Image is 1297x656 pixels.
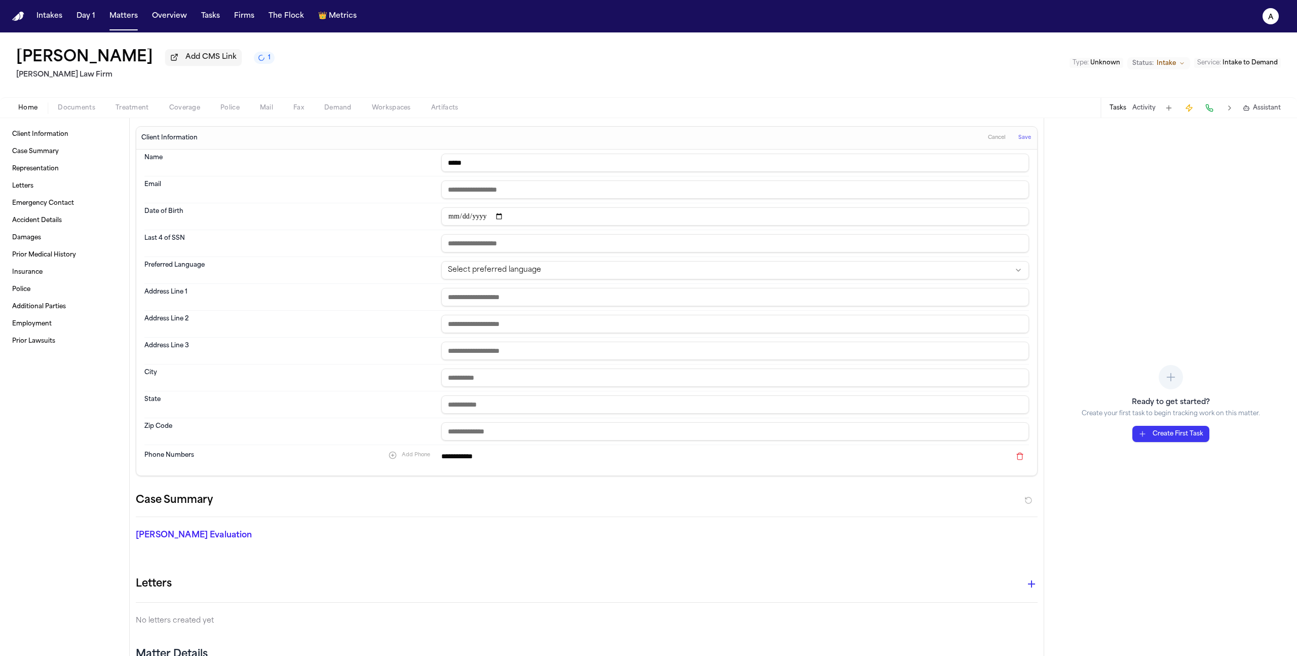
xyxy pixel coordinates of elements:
[8,161,121,177] a: Representation
[144,422,435,441] dt: Zip Code
[1127,57,1190,69] button: Change status from Intake
[1223,60,1278,66] span: Intake to Demand
[165,49,242,65] button: Add CMS Link
[8,281,121,298] a: Police
[431,104,459,112] span: Artifacts
[293,104,304,112] span: Fax
[148,7,191,25] button: Overview
[8,316,121,332] a: Employment
[144,154,435,172] dt: Name
[230,7,258,25] button: Firms
[16,69,275,81] h2: [PERSON_NAME] Law Firm
[8,333,121,349] a: Prior Lawsuits
[169,104,200,112] span: Coverage
[314,7,361,25] button: crownMetrics
[105,7,142,25] button: Matters
[136,576,172,592] h1: Letters
[144,288,435,306] dt: Address Line 1
[1194,58,1281,68] button: Edit Service: Intake to Demand
[116,104,149,112] span: Treatment
[8,212,121,229] a: Accident Details
[384,449,435,461] button: Add Phone
[8,178,121,194] a: Letters
[144,395,435,414] dt: State
[58,104,95,112] span: Documents
[8,143,121,160] a: Case Summary
[264,7,308,25] button: The Flock
[12,12,24,21] a: Home
[18,104,37,112] span: Home
[985,130,1009,146] button: Cancel
[402,452,430,458] span: Add Phone
[185,52,237,62] span: Add CMS Link
[197,7,224,25] button: Tasks
[8,126,121,142] a: Client Information
[1243,104,1281,112] button: Assistant
[268,54,271,62] span: 1
[144,342,435,360] dt: Address Line 3
[1110,104,1126,112] button: Tasks
[144,261,435,279] dt: Preferred Language
[8,299,121,315] a: Additional Parties
[144,234,435,252] dt: Last 4 of SSN
[324,104,352,112] span: Demand
[16,49,153,67] button: Edit matter name
[1018,134,1031,141] span: Save
[1197,60,1221,66] span: Service :
[136,492,213,508] h2: Case Summary
[16,49,153,67] h1: [PERSON_NAME]
[72,7,99,25] button: Day 1
[144,207,435,226] dt: Date of Birth
[136,529,428,541] p: [PERSON_NAME] Evaluation
[988,134,1006,141] span: Cancel
[8,264,121,280] a: Insurance
[1182,101,1196,115] button: Create Immediate Task
[254,52,275,64] button: 1 active task
[144,369,435,387] dt: City
[260,104,273,112] span: Mail
[144,451,194,459] span: Phone Numbers
[144,180,435,199] dt: Email
[32,7,66,25] button: Intakes
[139,134,200,142] h3: Client Information
[136,615,1038,627] p: No letters created yet
[1073,60,1089,66] span: Type :
[1162,101,1176,115] button: Add Task
[1253,104,1281,112] span: Assistant
[144,315,435,333] dt: Address Line 2
[8,195,121,211] a: Emergency Contact
[8,247,121,263] a: Prior Medical History
[1157,59,1176,67] span: Intake
[1132,104,1156,112] button: Activity
[1070,58,1123,68] button: Edit Type: Unknown
[372,104,411,112] span: Workspaces
[1082,410,1260,418] p: Create your first task to begin tracking work on this matter.
[1015,130,1034,146] button: Save
[1082,397,1260,408] h3: Ready to get started?
[12,12,24,21] img: Finch Logo
[1132,426,1209,442] button: Create First Task
[1202,101,1216,115] button: Make a Call
[8,230,121,246] a: Damages
[1132,59,1154,67] span: Status:
[220,104,240,112] span: Police
[1090,60,1120,66] span: Unknown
